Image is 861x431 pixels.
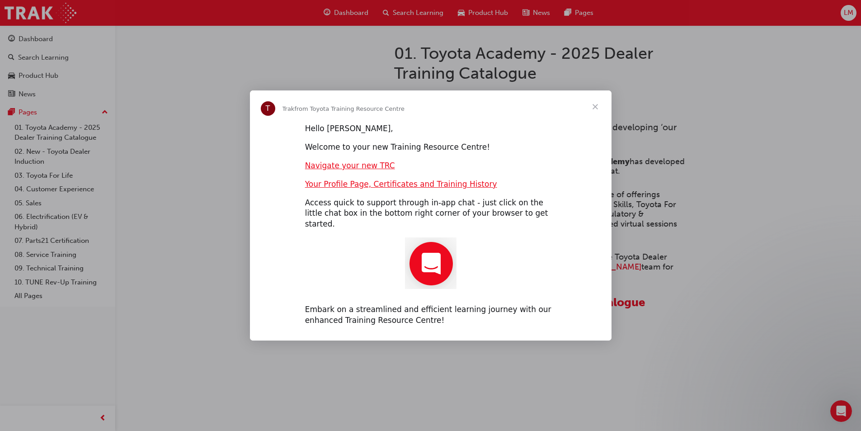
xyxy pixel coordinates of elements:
span: Trak [282,105,295,112]
div: Access quick to support through in-app chat - just click on the little chat box in the bottom rig... [305,198,556,230]
div: Embark on a streamlined and efficient learning journey with our enhanced Training Resource Centre! [305,304,556,326]
span: Close [579,90,612,123]
div: Profile image for Trak [261,101,275,116]
div: Welcome to your new Training Resource Centre! [305,142,556,153]
span: from Toyota Training Resource Centre [294,105,405,112]
div: Hello [PERSON_NAME], [305,123,556,134]
a: Navigate your new TRC [305,161,395,170]
a: Your Profile Page, Certificates and Training History [305,180,497,189]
